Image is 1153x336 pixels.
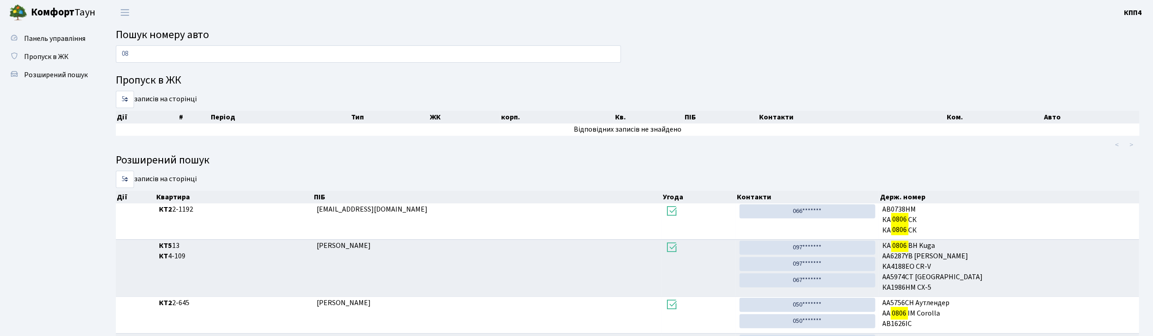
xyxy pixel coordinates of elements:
[114,5,136,20] button: Переключити навігацію
[116,91,197,108] label: записів на сторінці
[159,298,309,308] span: 2-645
[883,298,1136,329] span: АА5756СН Аутлендер AA IM Corolla AB1626IC
[736,191,879,203] th: Контакти
[500,111,614,124] th: корп.
[883,204,1136,236] span: АВ0738НМ КА СК КА СК
[116,91,134,108] select: записів на сторінці
[891,213,909,226] mark: 0806
[946,111,1044,124] th: Ком.
[317,298,371,308] span: [PERSON_NAME]
[159,241,172,251] b: КТ5
[891,223,909,236] mark: 0806
[5,30,95,48] a: Панель управління
[1043,111,1139,124] th: Авто
[159,204,309,215] span: 2-1192
[891,239,909,252] mark: 0806
[24,34,85,44] span: Панель управління
[31,5,75,20] b: Комфорт
[178,111,210,124] th: #
[159,251,168,261] b: КТ
[313,191,662,203] th: ПІБ
[116,45,621,63] input: Пошук
[350,111,429,124] th: Тип
[662,191,736,203] th: Угода
[891,307,908,320] mark: 0806
[159,204,172,214] b: КТ2
[116,154,1139,167] h4: Розширений пошук
[5,66,95,84] a: Розширений пошук
[9,4,27,22] img: logo.png
[159,298,172,308] b: КТ2
[116,27,209,43] span: Пошук номеру авто
[429,111,500,124] th: ЖК
[116,111,178,124] th: Дії
[159,241,309,262] span: 13 4-109
[614,111,684,124] th: Кв.
[1124,8,1142,18] b: КПП4
[317,204,427,214] span: [EMAIL_ADDRESS][DOMAIN_NAME]
[116,191,155,203] th: Дії
[24,70,88,80] span: Розширений пошук
[116,171,197,188] label: записів на сторінці
[317,241,371,251] span: [PERSON_NAME]
[24,52,69,62] span: Пропуск в ЖК
[31,5,95,20] span: Таун
[155,191,313,203] th: Квартира
[758,111,946,124] th: Контакти
[879,191,1140,203] th: Держ. номер
[1124,7,1142,18] a: КПП4
[116,74,1139,87] h4: Пропуск в ЖК
[116,171,134,188] select: записів на сторінці
[116,124,1139,136] td: Відповідних записів не знайдено
[210,111,350,124] th: Період
[5,48,95,66] a: Пропуск в ЖК
[883,241,1136,292] span: КА ВН Kuga AA6287YB [PERSON_NAME] KA4188ЕО CR-V AA5974CT [GEOGRAPHIC_DATA] КА1986НМ CX-5
[684,111,758,124] th: ПІБ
